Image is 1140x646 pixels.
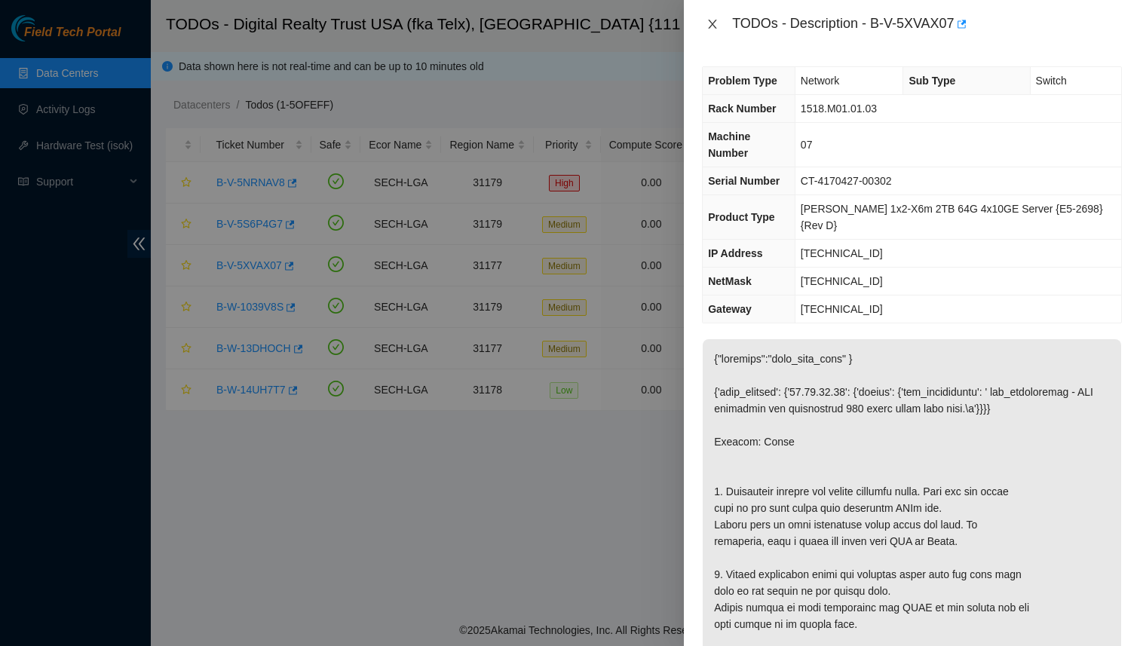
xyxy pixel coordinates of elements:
div: TODOs - Description - B-V-5XVAX07 [732,12,1122,36]
span: Problem Type [708,75,777,87]
span: NetMask [708,275,752,287]
span: Product Type [708,211,774,223]
span: [TECHNICAL_ID] [801,275,883,287]
span: Machine Number [708,130,750,159]
span: [TECHNICAL_ID] [801,303,883,315]
span: Network [801,75,839,87]
span: Serial Number [708,175,780,187]
span: IP Address [708,247,762,259]
button: Close [702,17,723,32]
span: CT-4170427-00302 [801,175,892,187]
span: [TECHNICAL_ID] [801,247,883,259]
span: 07 [801,139,813,151]
span: Rack Number [708,103,776,115]
span: [PERSON_NAME] 1x2-X6m 2TB 64G 4x10GE Server {E5-2698} {Rev D} [801,203,1103,231]
span: 1518.M01.01.03 [801,103,877,115]
span: Switch [1036,75,1067,87]
span: Gateway [708,303,752,315]
span: close [706,18,719,30]
span: Sub Type [909,75,955,87]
